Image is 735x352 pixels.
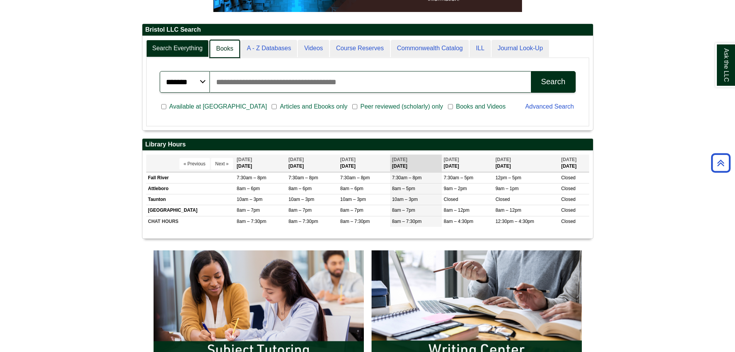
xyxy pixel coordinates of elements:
th: [DATE] [235,155,287,172]
a: Commonwealth Catalog [391,40,469,57]
h2: Library Hours [142,139,593,151]
td: [GEOGRAPHIC_DATA] [146,205,235,216]
span: 10am – 3pm [340,197,366,202]
span: 8am – 4:30pm [444,219,473,224]
span: 7:30am – 5pm [444,175,473,180]
span: Available at [GEOGRAPHIC_DATA] [166,102,270,111]
span: Closed [561,186,575,191]
button: Search [531,71,575,93]
th: [DATE] [287,155,338,172]
input: Books and Videos [448,103,453,110]
span: [DATE] [340,157,356,162]
span: 7:30am – 8pm [237,175,267,180]
span: 7:30am – 8pm [289,175,318,180]
span: Closed [495,197,510,202]
button: Next » [211,158,233,170]
a: Books [210,40,240,58]
span: Articles and Ebooks only [277,102,350,111]
span: Peer reviewed (scholarly) only [357,102,446,111]
td: Attleboro [146,184,235,194]
span: 8am – 6pm [289,186,312,191]
a: A - Z Databases [241,40,297,57]
span: 7:30am – 8pm [392,175,422,180]
a: Journal Look-Up [492,40,549,57]
span: 12:30pm – 4:30pm [495,219,534,224]
span: Closed [561,197,575,202]
a: ILL [470,40,490,57]
span: [DATE] [392,157,407,162]
span: 10am – 3pm [392,197,418,202]
td: Fall River [146,172,235,183]
div: Search [541,77,565,86]
span: 8am – 6pm [237,186,260,191]
td: Taunton [146,194,235,205]
th: [DATE] [493,155,559,172]
th: [DATE] [390,155,442,172]
span: 8am – 7pm [340,207,363,213]
td: CHAT HOURS [146,216,235,227]
span: 8am – 5pm [392,186,415,191]
th: [DATE] [338,155,390,172]
span: 9am – 2pm [444,186,467,191]
span: 8am – 7:30pm [340,219,370,224]
span: 8am – 7pm [289,207,312,213]
span: Books and Videos [453,102,509,111]
span: 12pm – 5pm [495,175,521,180]
span: 10am – 3pm [289,197,314,202]
span: 8am – 7pm [237,207,260,213]
span: [DATE] [495,157,511,162]
span: Closed [444,197,458,202]
button: « Previous [179,158,210,170]
span: 8am – 7:30pm [392,219,422,224]
span: 9am – 1pm [495,186,519,191]
span: 8am – 12pm [444,207,470,213]
th: [DATE] [559,155,589,172]
span: [DATE] [237,157,252,162]
input: Articles and Ebooks only [272,103,277,110]
span: [DATE] [289,157,304,162]
a: Advanced Search [525,103,574,110]
span: 8am – 12pm [495,207,521,213]
a: Videos [298,40,329,57]
a: Search Everything [146,40,209,57]
a: Back to Top [708,158,733,168]
span: 8am – 7pm [392,207,415,213]
span: 8am – 7:30pm [237,219,267,224]
h2: Bristol LLC Search [142,24,593,36]
input: Available at [GEOGRAPHIC_DATA] [161,103,166,110]
span: 10am – 3pm [237,197,263,202]
span: 8am – 7:30pm [289,219,318,224]
a: Course Reserves [330,40,390,57]
span: Closed [561,219,575,224]
span: Closed [561,207,575,213]
span: 7:30am – 8pm [340,175,370,180]
span: 8am – 6pm [340,186,363,191]
span: [DATE] [561,157,576,162]
th: [DATE] [442,155,493,172]
span: Closed [561,175,575,180]
span: [DATE] [444,157,459,162]
input: Peer reviewed (scholarly) only [352,103,357,110]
